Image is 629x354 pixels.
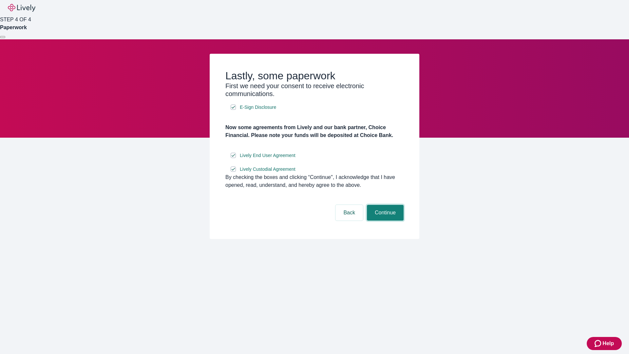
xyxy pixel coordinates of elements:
button: Continue [367,205,404,221]
span: Help [602,340,614,347]
div: By checking the boxes and clicking “Continue", I acknowledge that I have opened, read, understand... [225,173,404,189]
span: Lively End User Agreement [240,152,295,159]
button: Zendesk support iconHelp [587,337,622,350]
h4: Now some agreements from Lively and our bank partner, Choice Financial. Please note your funds wi... [225,124,404,139]
a: e-sign disclosure document [238,165,297,173]
a: e-sign disclosure document [238,103,277,111]
span: Lively Custodial Agreement [240,166,295,173]
a: e-sign disclosure document [238,151,297,160]
h3: First we need your consent to receive electronic communications. [225,82,404,98]
span: E-Sign Disclosure [240,104,276,111]
svg: Zendesk support icon [595,340,602,347]
h2: Lastly, some paperwork [225,69,404,82]
button: Back [335,205,363,221]
img: Lively [8,4,35,12]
